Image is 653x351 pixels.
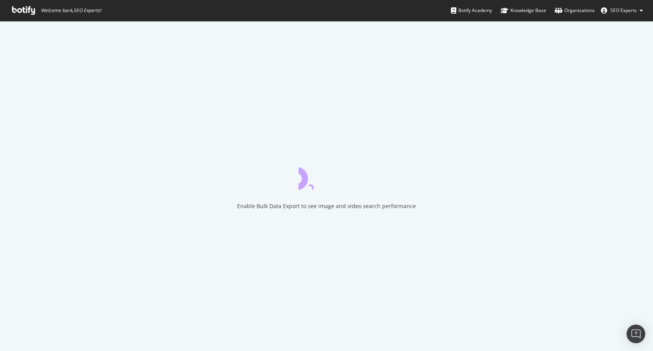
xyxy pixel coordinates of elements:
[555,7,595,14] div: Organizations
[41,7,101,14] span: Welcome back, SEO Experts !
[610,7,637,14] span: SEO Experts
[299,162,354,190] div: animation
[451,7,492,14] div: Botify Academy
[237,202,416,210] div: Enable Bulk Data Export to see image and video search performance
[627,325,645,343] div: Open Intercom Messenger
[595,4,649,17] button: SEO Experts
[501,7,546,14] div: Knowledge Base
